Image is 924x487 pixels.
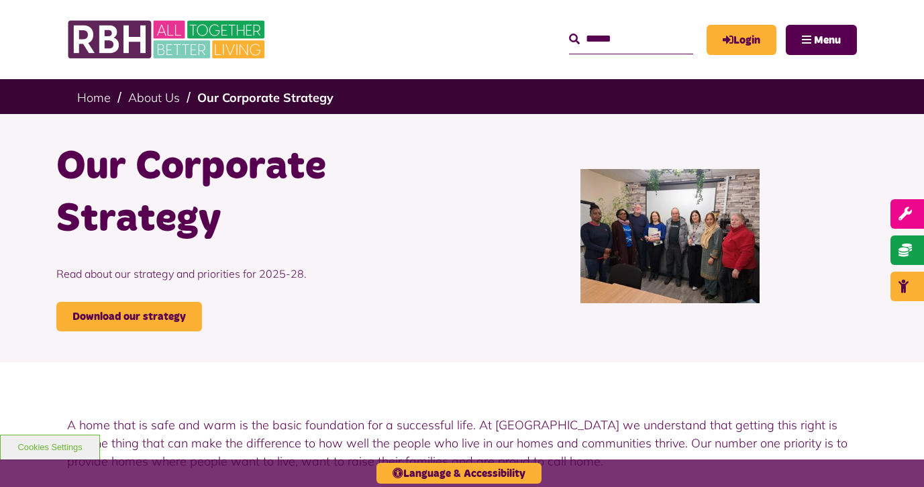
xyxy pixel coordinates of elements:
p: Read about our strategy and priorities for 2025-28. [56,246,452,302]
a: Home [77,90,111,105]
a: Download our strategy - open in a new tab [56,302,202,331]
img: RBH [67,13,268,66]
button: Language & Accessibility [376,463,542,484]
a: About Us [128,90,180,105]
p: A home that is safe and warm is the basic foundation for a successful life. At [GEOGRAPHIC_DATA] ... [67,416,857,470]
img: P15 Communities [580,169,760,303]
input: Search [569,25,693,54]
button: Navigation [786,25,857,55]
a: Our Corporate Strategy [197,90,333,105]
iframe: Netcall Web Assistant for live chat [864,427,924,487]
h1: Our Corporate Strategy [56,141,452,246]
a: MyRBH [707,25,776,55]
span: Menu [814,35,841,46]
